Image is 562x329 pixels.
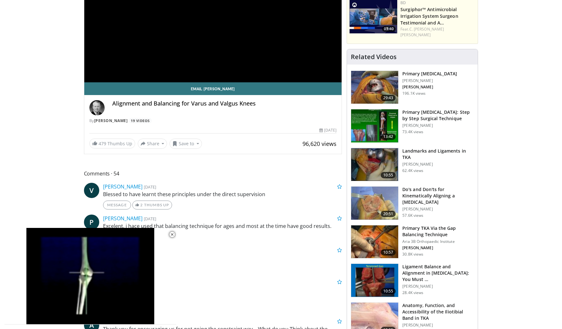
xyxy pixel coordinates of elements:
[402,91,426,96] p: 196.1K views
[112,100,337,107] h4: Alignment and Balancing for Varus and Valgus Knees
[132,201,172,209] a: 2 Thumbs Up
[402,245,474,250] p: [PERSON_NAME]
[381,134,396,140] span: 13:42
[351,53,397,61] h4: Related Videos
[381,211,396,217] span: 20:51
[351,71,398,104] img: 297061_3.png.150x105_q85_crop-smart_upscale.jpg
[400,26,444,38] a: C. [PERSON_NAME] [PERSON_NAME]
[402,148,474,161] h3: Landmarks and Ligaments in TKA
[402,123,474,128] p: [PERSON_NAME]
[351,109,398,142] img: oa8B-rsjN5HfbTbX5hMDoxOjB1O5lLKx_1.150x105_q85_crop-smart_upscale.jpg
[103,215,142,222] a: [PERSON_NAME]
[402,213,423,218] p: 57.6K views
[84,82,342,95] a: Email [PERSON_NAME]
[84,215,99,230] a: P
[402,186,474,205] h3: Do's and Don'ts for Kinematically Aligning a [MEDICAL_DATA]
[402,323,474,328] p: [PERSON_NAME]
[402,129,423,134] p: 73.4K views
[402,264,474,283] h3: Ligament Balance and Alignment in [MEDICAL_DATA]: You Must …
[402,284,474,289] p: [PERSON_NAME]
[402,162,474,167] p: [PERSON_NAME]
[351,186,474,220] a: 20:51 Do's and Don'ts for Kinematically Aligning a [MEDICAL_DATA] [PERSON_NAME] 57.6K views
[89,100,105,115] img: Avatar
[351,225,474,259] a: 10:57 Primary TKA Via the Gap Balancing Technique Aria 3B Orthopaedic Institute [PERSON_NAME] 30....
[84,169,342,178] span: Comments 54
[144,216,156,222] small: [DATE]
[402,109,474,122] h3: Primary [MEDICAL_DATA]: Step by Step Surgical Technique
[351,71,474,104] a: 29:43 Primary [MEDICAL_DATA] [PERSON_NAME] [PERSON_NAME] 196.1K views
[144,184,156,190] small: [DATE]
[89,118,337,124] div: By
[103,318,142,325] a: [PERSON_NAME]
[402,239,474,244] p: Aria 3B Orthopaedic Institute
[351,264,474,297] a: 10:55 Ligament Balance and Alignment in [MEDICAL_DATA]: You Must … [PERSON_NAME] 28.4K views
[402,302,474,321] h3: Anatomy, Function, and Accessibility of the Iliotibial Band in TKA
[89,139,135,148] a: 479 Thumbs Up
[351,148,398,181] img: 88434a0e-b753-4bdd-ac08-0695542386d5.150x105_q85_crop-smart_upscale.jpg
[138,139,167,149] button: Share
[170,139,202,149] button: Save to
[402,168,423,173] p: 62.4K views
[402,207,474,212] p: [PERSON_NAME]
[402,78,457,83] p: [PERSON_NAME]
[351,225,398,258] img: 761519_3.png.150x105_q85_crop-smart_upscale.jpg
[84,183,99,198] a: V
[402,225,474,238] h3: Primary TKA Via the Gap Balancing Technique
[400,26,475,38] div: Feat.
[94,118,128,123] a: [PERSON_NAME]
[166,228,178,241] button: Close
[319,127,337,133] div: [DATE]
[129,118,152,123] a: 19 Videos
[351,148,474,182] a: 10:55 Landmarks and Ligaments in TKA [PERSON_NAME] 62.4K views
[402,71,457,77] h3: Primary [MEDICAL_DATA]
[103,190,342,198] p: Blessed to have learnt these principles under the direct supervision
[4,228,176,325] video-js: Video Player
[402,252,423,257] p: 30.8K views
[381,249,396,256] span: 10:57
[381,172,396,178] span: 10:55
[103,254,342,262] p: Excellent case presentation!
[99,141,106,147] span: 479
[351,264,398,297] img: 242016_0004_1.png.150x105_q85_crop-smart_upscale.jpg
[400,6,458,26] a: Surgiphor™ Antimicrobial Irrigation System Surgeon Testimonial and A…
[402,290,423,295] p: 28.4K views
[103,222,342,230] p: Excelent, i hace used that balancing technique for ages and most at the time have good results.
[381,288,396,294] span: 10:55
[351,109,474,143] a: 13:42 Primary [MEDICAL_DATA]: Step by Step Surgical Technique [PERSON_NAME] 73.4K views
[302,140,337,147] span: 96,620 views
[103,201,131,209] a: Message
[381,95,396,101] span: 29:43
[140,202,143,207] span: 2
[351,187,398,220] img: howell_knee_1.png.150x105_q85_crop-smart_upscale.jpg
[103,183,142,190] a: [PERSON_NAME]
[103,286,342,301] p: Good morning Excellent case presentation 👏
[402,85,457,90] p: [PERSON_NAME]
[382,26,396,32] span: 03:40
